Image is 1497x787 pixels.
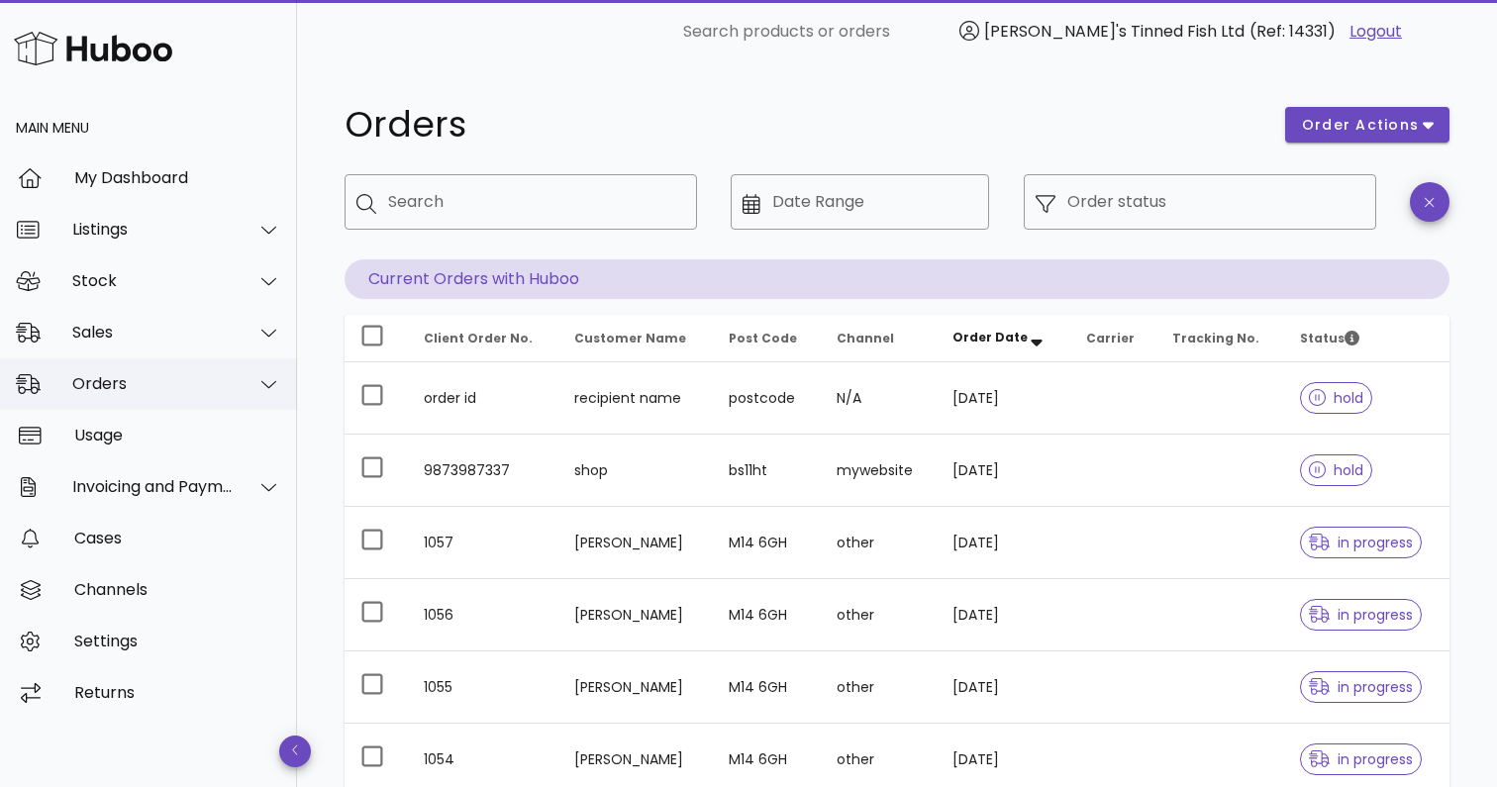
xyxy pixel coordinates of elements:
[1309,752,1414,766] span: in progress
[984,20,1245,43] span: [PERSON_NAME]'s Tinned Fish Ltd
[937,435,1070,507] td: [DATE]
[72,374,234,393] div: Orders
[713,507,820,579] td: M14 6GH
[937,651,1070,724] td: [DATE]
[937,507,1070,579] td: [DATE]
[558,435,713,507] td: shop
[558,507,713,579] td: [PERSON_NAME]
[74,580,281,599] div: Channels
[821,435,937,507] td: mywebsite
[1309,463,1364,477] span: hold
[837,330,894,346] span: Channel
[713,315,820,362] th: Post Code
[408,579,558,651] td: 1056
[1284,315,1449,362] th: Status
[558,315,713,362] th: Customer Name
[1285,107,1449,143] button: order actions
[713,435,820,507] td: bs11ht
[408,362,558,435] td: order id
[1086,330,1135,346] span: Carrier
[821,579,937,651] td: other
[1300,330,1359,346] span: Status
[1156,315,1284,362] th: Tracking No.
[952,329,1028,345] span: Order Date
[345,107,1261,143] h1: Orders
[713,579,820,651] td: M14 6GH
[408,507,558,579] td: 1057
[74,632,281,650] div: Settings
[72,477,234,496] div: Invoicing and Payments
[821,362,937,435] td: N/A
[345,259,1449,299] p: Current Orders with Huboo
[558,362,713,435] td: recipient name
[713,651,820,724] td: M14 6GH
[72,323,234,342] div: Sales
[558,579,713,651] td: [PERSON_NAME]
[1301,115,1420,136] span: order actions
[72,271,234,290] div: Stock
[424,330,533,346] span: Client Order No.
[14,27,172,69] img: Huboo Logo
[408,315,558,362] th: Client Order No.
[729,330,797,346] span: Post Code
[937,362,1070,435] td: [DATE]
[74,168,281,187] div: My Dashboard
[408,435,558,507] td: 9873987337
[937,315,1070,362] th: Order Date: Sorted descending. Activate to remove sorting.
[408,651,558,724] td: 1055
[74,683,281,702] div: Returns
[1249,20,1336,43] span: (Ref: 14331)
[1349,20,1402,44] a: Logout
[821,315,937,362] th: Channel
[1070,315,1156,362] th: Carrier
[1172,330,1259,346] span: Tracking No.
[821,507,937,579] td: other
[937,579,1070,651] td: [DATE]
[1309,680,1414,694] span: in progress
[1309,536,1414,549] span: in progress
[574,330,686,346] span: Customer Name
[74,529,281,547] div: Cases
[1309,391,1364,405] span: hold
[1309,608,1414,622] span: in progress
[713,362,820,435] td: postcode
[821,651,937,724] td: other
[558,651,713,724] td: [PERSON_NAME]
[72,220,234,239] div: Listings
[74,426,281,444] div: Usage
